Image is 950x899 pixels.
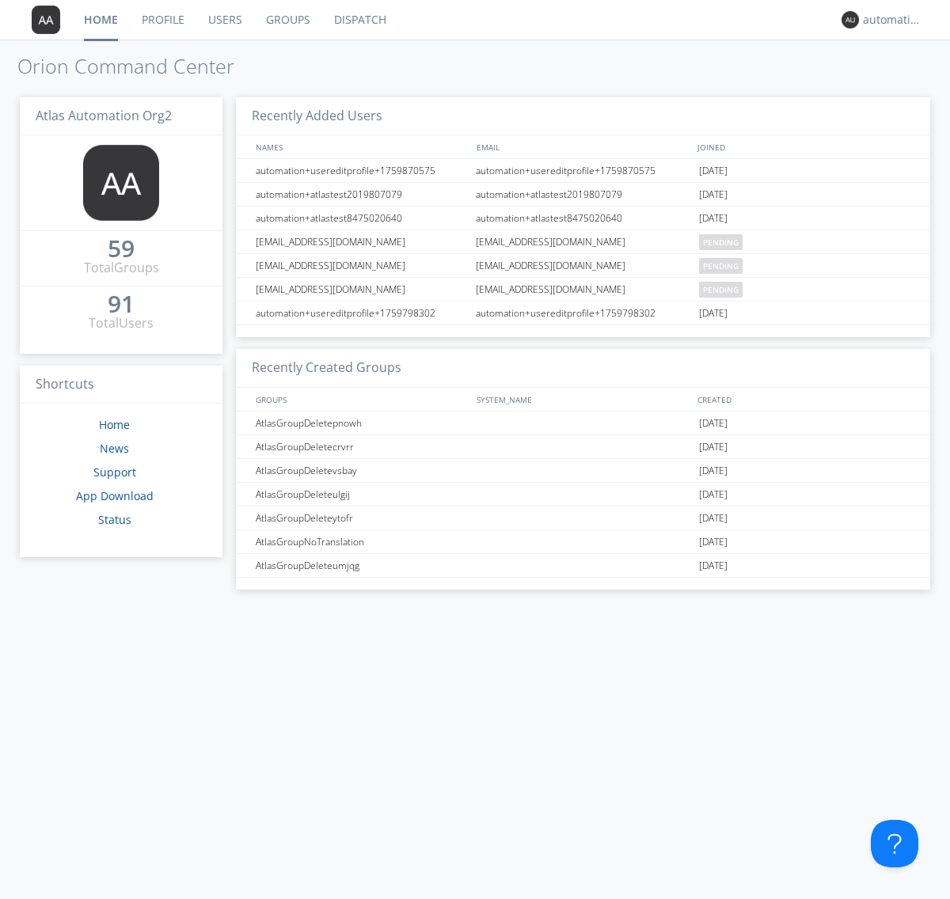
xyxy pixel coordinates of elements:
div: automation+usereditprofile+1759870575 [472,159,695,182]
a: [EMAIL_ADDRESS][DOMAIN_NAME][EMAIL_ADDRESS][DOMAIN_NAME]pending [236,254,930,278]
span: pending [699,282,743,298]
a: AtlasGroupDeleteytofr[DATE] [236,506,930,530]
div: AtlasGroupDeletecrvrr [252,435,471,458]
div: automation+usereditprofile+1759798302 [252,302,471,324]
a: AtlasGroupNoTranslation[DATE] [236,530,930,554]
span: [DATE] [699,183,728,207]
a: [EMAIL_ADDRESS][DOMAIN_NAME][EMAIL_ADDRESS][DOMAIN_NAME]pending [236,278,930,302]
div: [EMAIL_ADDRESS][DOMAIN_NAME] [472,278,695,301]
div: Total Groups [84,259,159,277]
div: AtlasGroupNoTranslation [252,530,471,553]
div: automation+atlastest2019807079 [472,183,695,206]
h3: Recently Added Users [236,97,930,136]
div: automation+atlastest8475020640 [252,207,471,229]
div: automation+atlastest2019807079 [252,183,471,206]
h3: Recently Created Groups [236,349,930,388]
div: [EMAIL_ADDRESS][DOMAIN_NAME] [472,230,695,253]
div: AtlasGroupDeleteulgij [252,483,471,506]
h3: Shortcuts [20,366,222,404]
div: [EMAIL_ADDRESS][DOMAIN_NAME] [252,278,471,301]
a: AtlasGroupDeletevsbay[DATE] [236,459,930,483]
span: pending [699,234,743,250]
span: [DATE] [699,530,728,554]
a: automation+atlastest8475020640automation+atlastest8475020640[DATE] [236,207,930,230]
span: Atlas Automation Org2 [36,107,172,124]
div: automation+atlastest8475020640 [472,207,695,229]
div: automation+atlas+language+check+org2 [863,12,922,28]
span: [DATE] [699,207,728,230]
div: 91 [108,296,135,312]
iframe: Toggle Customer Support [871,820,918,867]
span: [DATE] [699,159,728,183]
a: 59 [108,241,135,259]
div: automation+usereditprofile+1759798302 [472,302,695,324]
div: AtlasGroupDeletevsbay [252,459,471,482]
a: AtlasGroupDeleteulgij[DATE] [236,483,930,506]
span: [DATE] [699,435,728,459]
img: 373638.png [32,6,60,34]
a: Home [99,417,130,432]
a: AtlasGroupDeletepnowh[DATE] [236,412,930,435]
span: [DATE] [699,483,728,506]
div: CREATED [693,388,915,411]
div: AtlasGroupDeleteumjqg [252,554,471,577]
div: [EMAIL_ADDRESS][DOMAIN_NAME] [252,230,471,253]
span: [DATE] [699,412,728,435]
a: 91 [108,296,135,314]
span: [DATE] [699,302,728,325]
div: JOINED [693,135,915,158]
a: [EMAIL_ADDRESS][DOMAIN_NAME][EMAIL_ADDRESS][DOMAIN_NAME]pending [236,230,930,254]
img: 373638.png [842,11,859,28]
div: 59 [108,241,135,256]
a: Support [93,465,136,480]
div: [EMAIL_ADDRESS][DOMAIN_NAME] [472,254,695,277]
div: Total Users [89,314,154,332]
img: 373638.png [83,145,159,221]
a: News [100,441,129,456]
div: NAMES [252,135,469,158]
div: [EMAIL_ADDRESS][DOMAIN_NAME] [252,254,471,277]
span: pending [699,258,743,274]
div: AtlasGroupDeletepnowh [252,412,471,434]
a: Status [98,512,131,527]
span: [DATE] [699,554,728,578]
a: AtlasGroupDeleteumjqg[DATE] [236,554,930,578]
a: automation+usereditprofile+1759870575automation+usereditprofile+1759870575[DATE] [236,159,930,183]
a: App Download [76,488,154,503]
a: automation+atlastest2019807079automation+atlastest2019807079[DATE] [236,183,930,207]
div: EMAIL [473,135,693,158]
div: AtlasGroupDeleteytofr [252,506,471,529]
div: GROUPS [252,388,469,411]
a: automation+usereditprofile+1759798302automation+usereditprofile+1759798302[DATE] [236,302,930,325]
div: automation+usereditprofile+1759870575 [252,159,471,182]
span: [DATE] [699,459,728,483]
span: [DATE] [699,506,728,530]
div: SYSTEM_NAME [473,388,693,411]
a: AtlasGroupDeletecrvrr[DATE] [236,435,930,459]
